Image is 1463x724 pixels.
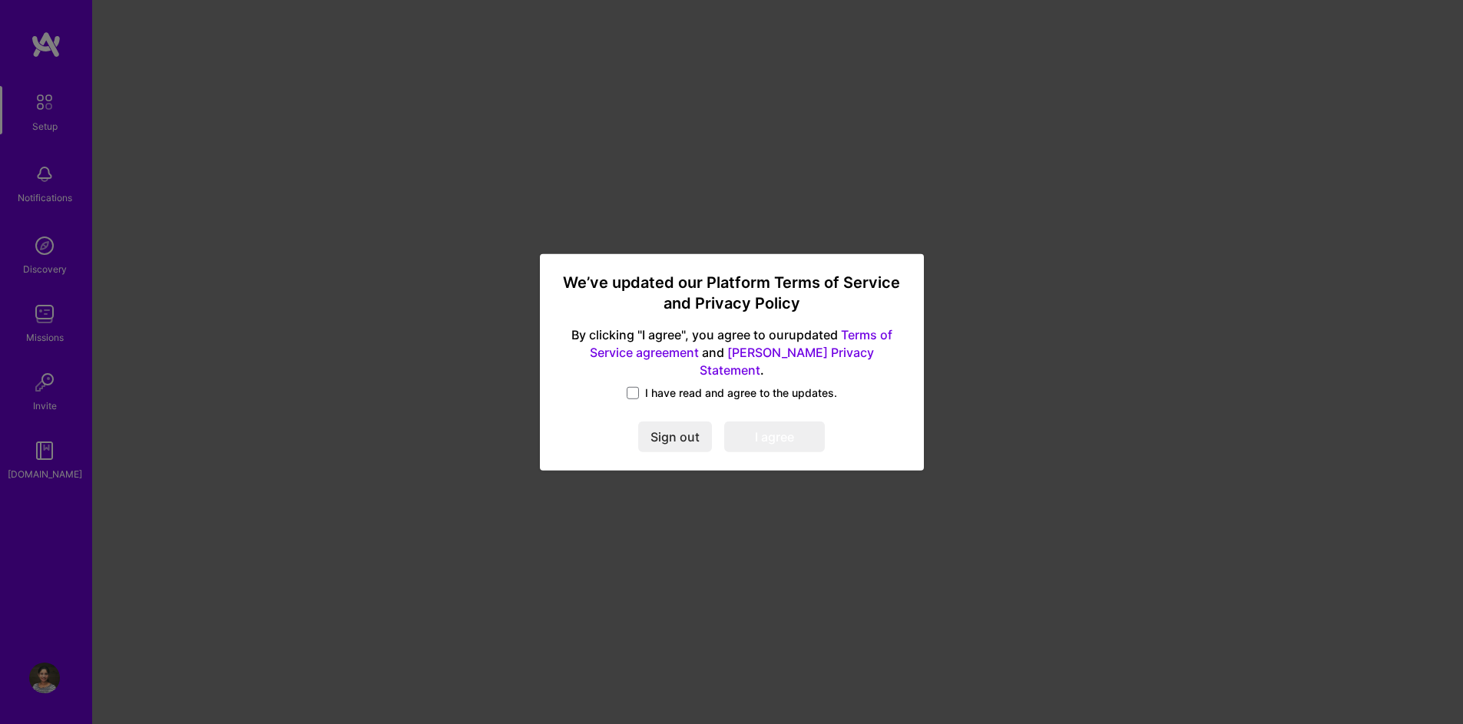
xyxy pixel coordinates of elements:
span: By clicking "I agree", you agree to our updated and . [558,326,905,379]
a: Terms of Service agreement [590,327,892,360]
button: I agree [724,422,825,452]
button: Sign out [638,422,712,452]
h3: We’ve updated our Platform Terms of Service and Privacy Policy [558,272,905,314]
a: [PERSON_NAME] Privacy Statement [700,345,874,378]
span: I have read and agree to the updates. [645,385,837,401]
